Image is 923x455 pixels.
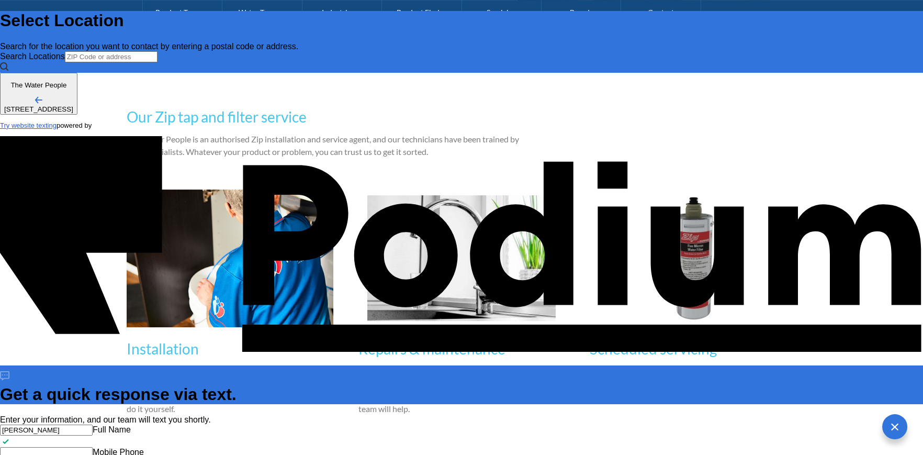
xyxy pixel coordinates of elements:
[93,425,131,434] label: Full Name
[65,51,157,62] input: ZIP Code or address
[57,121,92,129] span: powered by
[818,403,923,455] iframe: podium webchat widget bubble
[4,105,73,113] div: [STREET_ADDRESS]
[4,81,73,89] p: The Water People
